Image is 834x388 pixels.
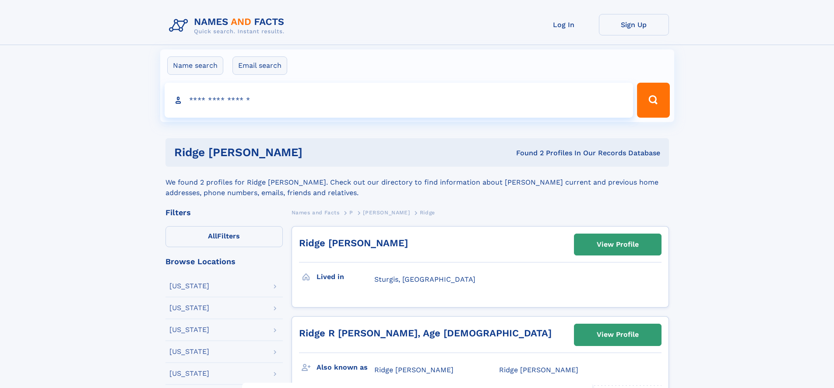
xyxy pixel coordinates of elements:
img: Logo Names and Facts [165,14,292,38]
a: Log In [529,14,599,35]
div: [US_STATE] [169,283,209,290]
div: Browse Locations [165,258,283,266]
a: Ridge R [PERSON_NAME], Age [DEMOGRAPHIC_DATA] [299,328,552,339]
input: search input [165,83,633,118]
span: Ridge [PERSON_NAME] [374,366,454,374]
label: Email search [232,56,287,75]
h1: Ridge [PERSON_NAME] [174,147,409,158]
span: P [349,210,353,216]
span: All [208,232,217,240]
span: Ridge [420,210,435,216]
a: Ridge [PERSON_NAME] [299,238,408,248]
a: View Profile [574,324,661,345]
h3: Also known as [317,360,374,375]
div: View Profile [597,234,639,255]
div: [US_STATE] [169,326,209,333]
a: View Profile [574,234,661,255]
a: Names and Facts [292,207,340,218]
div: We found 2 profiles for Ridge [PERSON_NAME]. Check out our directory to find information about [P... [165,167,669,198]
a: Sign Up [599,14,669,35]
h3: Lived in [317,269,374,284]
a: [PERSON_NAME] [363,207,410,218]
span: Ridge [PERSON_NAME] [499,366,578,374]
span: Sturgis, [GEOGRAPHIC_DATA] [374,275,475,283]
div: [US_STATE] [169,304,209,311]
div: [US_STATE] [169,348,209,355]
button: Search Button [637,83,669,118]
div: Filters [165,209,283,217]
div: Found 2 Profiles In Our Records Database [409,148,660,158]
label: Filters [165,226,283,247]
div: [US_STATE] [169,370,209,377]
span: [PERSON_NAME] [363,210,410,216]
div: View Profile [597,325,639,345]
a: P [349,207,353,218]
label: Name search [167,56,223,75]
